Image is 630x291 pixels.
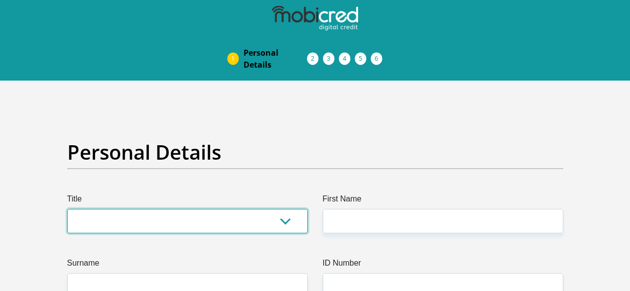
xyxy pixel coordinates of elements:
span: Personal Details [244,47,307,71]
label: Title [67,193,308,209]
label: First Name [323,193,563,209]
a: PersonalDetails [236,43,315,75]
label: ID Number [323,257,563,273]
input: First Name [323,209,563,233]
h2: Personal Details [67,140,563,164]
img: mobicred logo [272,6,358,31]
label: Surname [67,257,308,273]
